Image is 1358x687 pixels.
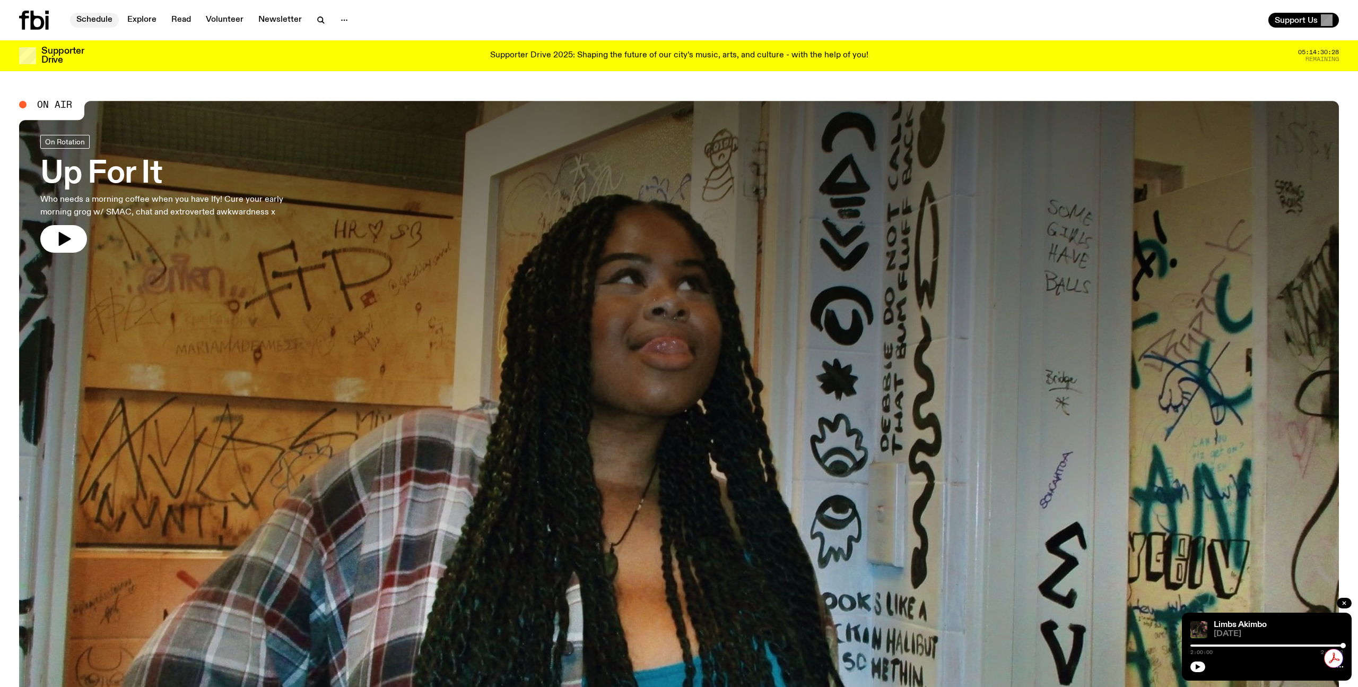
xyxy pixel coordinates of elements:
[1305,56,1339,62] span: Remaining
[1190,650,1213,655] span: 2:00:00
[165,13,197,28] a: Read
[40,135,312,253] a: Up For ItWho needs a morning coffee when you have Ify! Cure your early morning grog w/ SMAC, chat...
[252,13,308,28] a: Newsletter
[490,51,868,61] p: Supporter Drive 2025: Shaping the future of our city’s music, arts, and culture - with the help o...
[45,138,85,145] span: On Rotation
[1190,621,1207,638] img: Jackson sits at an outdoor table, legs crossed and gazing at a black and brown dog also sitting a...
[199,13,250,28] a: Volunteer
[1275,15,1318,25] span: Support Us
[1268,13,1339,28] button: Support Us
[1298,49,1339,55] span: 05:14:30:28
[40,135,90,149] a: On Rotation
[40,193,312,219] p: Who needs a morning coffee when you have Ify! Cure your early morning grog w/ SMAC, chat and extr...
[40,159,312,189] h3: Up For It
[1321,650,1343,655] span: 2:00:02
[1214,621,1267,629] a: Limbs Akimbo
[70,13,119,28] a: Schedule
[37,100,72,109] span: On Air
[41,47,84,65] h3: Supporter Drive
[121,13,163,28] a: Explore
[1214,630,1343,638] span: [DATE]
